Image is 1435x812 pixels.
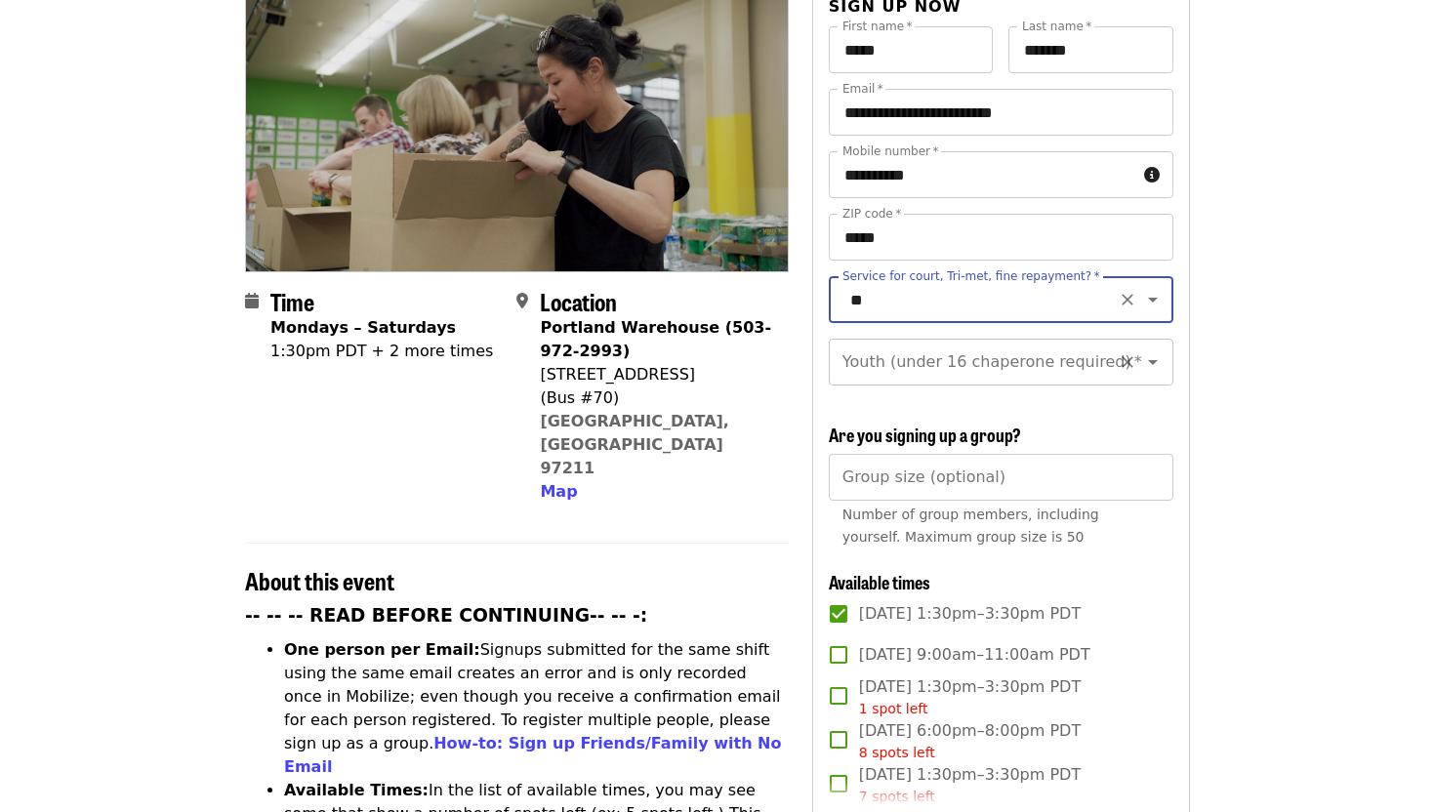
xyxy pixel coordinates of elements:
[284,734,782,776] a: How-to: Sign up Friends/Family with No Email
[270,318,456,337] strong: Mondays – Saturdays
[859,789,935,804] span: 7 spots left
[1139,348,1167,376] button: Open
[540,482,577,501] span: Map
[1114,286,1141,313] button: Clear
[1144,166,1160,184] i: circle-info icon
[829,26,994,73] input: First name
[829,214,1173,261] input: ZIP code
[829,422,1021,447] span: Are you signing up a group?
[859,701,928,716] span: 1 spot left
[842,270,1100,282] label: Service for court, Tri-met, fine repayment?
[540,318,771,360] strong: Portland Warehouse (503-972-2993)
[842,208,901,220] label: ZIP code
[859,675,1081,719] span: [DATE] 1:30pm–3:30pm PDT
[859,602,1081,626] span: [DATE] 1:30pm–3:30pm PDT
[829,151,1136,198] input: Mobile number
[1022,20,1091,32] label: Last name
[284,640,480,659] strong: One person per Email:
[270,340,493,363] div: 1:30pm PDT + 2 more times
[540,412,729,477] a: [GEOGRAPHIC_DATA], [GEOGRAPHIC_DATA] 97211
[270,284,314,318] span: Time
[245,605,647,626] strong: -- -- -- READ BEFORE CONTINUING-- -- -:
[859,763,1081,807] span: [DATE] 1:30pm–3:30pm PDT
[284,638,789,779] li: Signups submitted for the same shift using the same email creates an error and is only recorded o...
[842,20,913,32] label: First name
[516,292,528,310] i: map-marker-alt icon
[829,89,1173,136] input: Email
[1008,26,1173,73] input: Last name
[859,643,1090,667] span: [DATE] 9:00am–11:00am PDT
[540,363,772,386] div: [STREET_ADDRESS]
[842,145,938,157] label: Mobile number
[284,781,429,799] strong: Available Times:
[842,83,883,95] label: Email
[829,569,930,594] span: Available times
[842,507,1099,545] span: Number of group members, including yourself. Maximum group size is 50
[245,563,394,597] span: About this event
[829,454,1173,501] input: [object Object]
[245,292,259,310] i: calendar icon
[540,386,772,410] div: (Bus #70)
[1114,348,1141,376] button: Clear
[540,284,617,318] span: Location
[540,480,577,504] button: Map
[859,719,1081,763] span: [DATE] 6:00pm–8:00pm PDT
[1139,286,1167,313] button: Open
[859,745,935,760] span: 8 spots left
